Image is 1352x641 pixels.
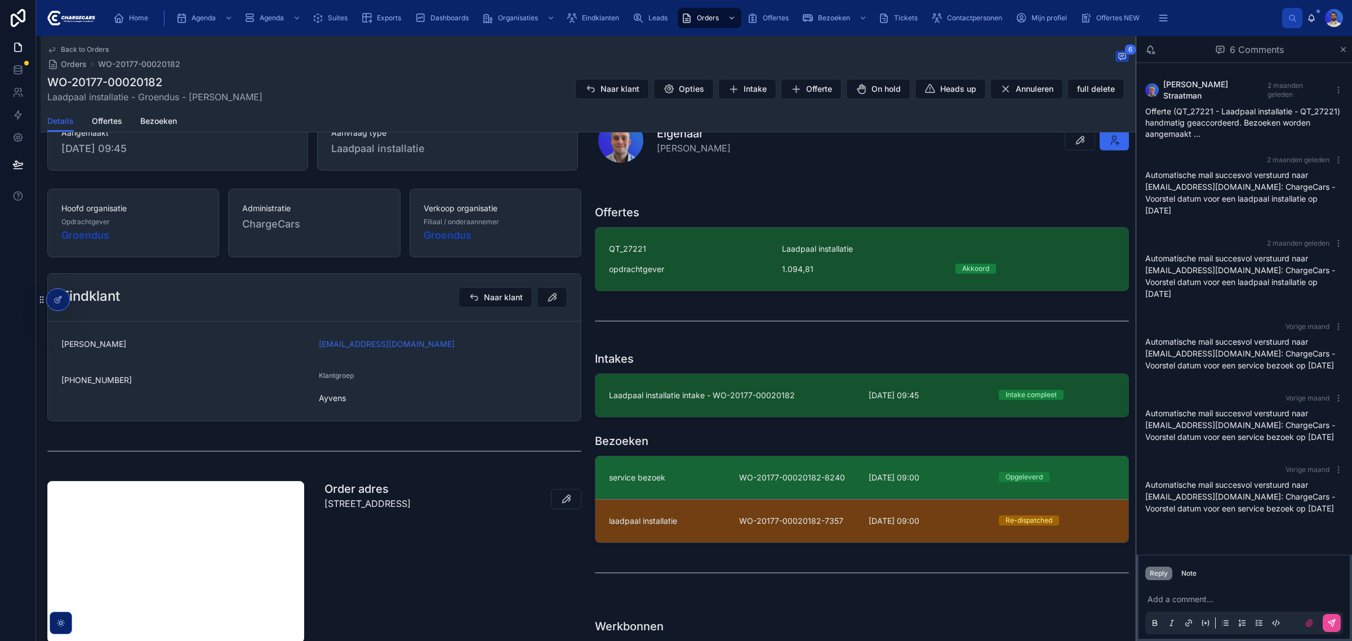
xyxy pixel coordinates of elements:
button: Heads up [915,79,986,99]
span: Suites [328,14,348,23]
h1: Offertes [595,204,639,220]
span: On hold [871,83,901,95]
a: Tickets [875,8,926,28]
h1: Order adres [324,481,411,497]
button: Intake [718,79,776,99]
span: service bezoek [609,472,665,483]
span: [PERSON_NAME] [61,339,310,350]
span: Contactpersonen [947,14,1002,23]
div: Re-dispatched [1006,515,1052,526]
a: Contactpersonen [928,8,1010,28]
span: Vorige maand [1286,394,1329,402]
span: Offertes [92,115,122,127]
span: Naar klant [601,83,639,95]
button: On hold [846,79,910,99]
a: laadpaal installatieWO-20177-00020182-7357[DATE] 09:00Re-dispatched [595,499,1128,542]
span: Dashboards [430,14,469,23]
span: Leads [648,14,668,23]
p: Automatische mail succesvol verstuurd naar [EMAIL_ADDRESS][DOMAIN_NAME]: ChargeCars - Voorstel da... [1145,336,1343,371]
span: Verkoop organisatie [424,203,567,214]
button: Reply [1145,567,1172,580]
span: opdrachtgever [609,264,664,275]
a: Exports [358,8,409,28]
span: ChargeCars [242,216,300,232]
span: Orders [697,14,719,23]
span: [DATE] 09:45 [869,390,985,401]
span: Laadpaal installatie [331,141,425,157]
span: Bezoeken [140,115,177,127]
span: Vorige maand [1286,322,1329,331]
a: Orders [678,8,741,28]
a: Offertes [744,8,797,28]
span: Laadpaal installatie - Groendus - [PERSON_NAME] [47,90,263,104]
span: [PHONE_NUMBER] [61,375,310,386]
span: Agenda [260,14,284,23]
a: Back to Orders [47,45,109,54]
span: Offerte (QT_27221 - Laadpaal installatie - QT_27221) handmatig geaccordeerd. Bezoeken worden aang... [1145,106,1340,139]
p: [STREET_ADDRESS] [324,497,411,510]
span: [DATE] 09:45 [61,141,294,157]
span: Exports [377,14,401,23]
a: Organisaties [479,8,561,28]
a: Home [110,8,156,28]
span: Vorige maand [1286,465,1329,474]
span: 6 Comments [1230,43,1284,56]
h1: Bezoeken [595,433,648,449]
p: Automatische mail succesvol verstuurd naar [EMAIL_ADDRESS][DOMAIN_NAME]: ChargeCars - Voorstel da... [1145,407,1343,443]
span: Offertes [763,14,789,23]
button: Opties [653,79,714,99]
a: Offertes [92,111,122,133]
span: Eindklanten [582,14,619,23]
span: Intake [744,83,767,95]
span: Offerte [806,83,832,95]
span: Opdrachtgever [61,217,110,226]
div: scrollable content [104,6,1282,30]
button: Note [1177,567,1201,580]
span: Aangemaakt [61,127,294,139]
span: [PERSON_NAME] [657,141,731,155]
span: Orders [61,59,87,70]
a: Suites [309,8,355,28]
span: full delete [1077,83,1115,95]
div: Opgeleverd [1006,472,1043,482]
h1: WO-20177-00020182 [47,74,263,90]
span: Opties [679,83,704,95]
span: Annuleren [1016,83,1053,95]
a: Groendus [424,228,472,243]
button: Naar klant [575,79,649,99]
span: Filiaal / onderaannemer [424,217,499,226]
span: WO-20177-00020182-7357 [739,515,856,527]
span: Back to Orders [61,45,109,54]
p: Automatische mail succesvol verstuurd naar [EMAIL_ADDRESS][DOMAIN_NAME]: ChargeCars - Voorstel da... [1145,252,1343,300]
span: Naar klant [484,292,523,303]
span: Agenda [192,14,216,23]
span: 2 maanden geleden [1267,81,1303,99]
a: Details [47,111,74,132]
a: Eindklanten [563,8,627,28]
h1: Eigenaar [657,126,731,141]
a: Mijn profiel [1012,8,1075,28]
a: WO-20177-00020182 [98,59,180,70]
div: Intake compleet [1006,390,1057,400]
a: Offertes NEW [1077,8,1148,28]
a: Agenda [241,8,306,28]
span: Hoofd organisatie [61,203,205,214]
h1: Intakes [595,351,634,367]
a: Leads [629,8,675,28]
span: 1.094,81 [782,264,941,275]
a: Orders [47,59,87,70]
a: service bezoekWO-20177-00020182-8240[DATE] 09:00Opgeleverd [595,456,1128,499]
span: Laadpaal installatie intake - WO-20177-00020182 [609,390,855,401]
span: 2 maanden geleden [1267,239,1329,247]
span: Offertes NEW [1096,14,1140,23]
button: full delete [1068,79,1124,99]
a: Laadpaal installatie intake - WO-20177-00020182[DATE] 09:45Intake compleet [595,374,1128,417]
span: [PERSON_NAME] Straatman [1163,79,1267,101]
span: Mijn profiel [1031,14,1067,23]
img: App logo [45,9,95,27]
span: laadpaal installatie [609,515,677,527]
button: Offerte [781,79,842,99]
p: Automatische mail succesvol verstuurd naar [EMAIL_ADDRESS][DOMAIN_NAME]: ChargeCars - Voorstel da... [1145,169,1343,216]
span: Organisaties [498,14,538,23]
